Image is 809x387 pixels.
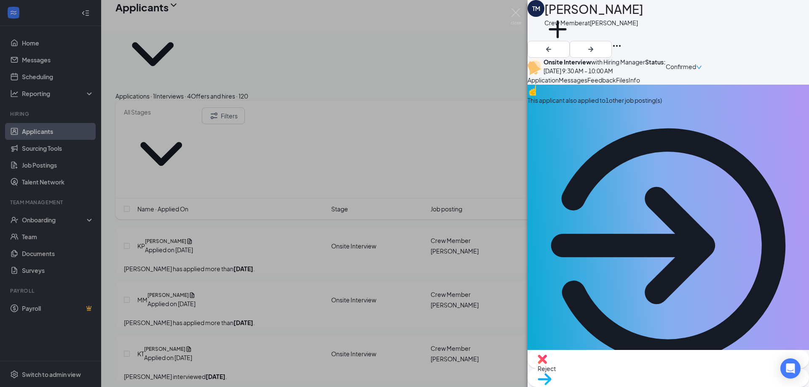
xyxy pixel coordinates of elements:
[544,16,571,43] svg: Plus
[544,19,643,27] div: Crew Member at [PERSON_NAME]
[532,4,540,13] div: TM
[544,16,571,52] button: PlusAdd a tag
[528,105,809,386] svg: ArrowCircle
[612,41,622,51] svg: Ellipses
[645,58,666,75] div: Status :
[544,44,554,54] svg: ArrowLeftNew
[780,358,801,379] div: Open Intercom Messenger
[528,76,559,84] span: Application
[538,365,556,372] span: Reject
[570,41,612,58] button: ArrowRight
[629,76,640,84] span: Info
[616,76,629,84] span: Files
[544,58,591,66] b: Onsite Interview
[544,66,645,75] div: [DATE] 9:30 AM - 10:00 AM
[528,41,570,58] button: ArrowLeftNew
[696,64,702,70] span: down
[586,44,596,54] svg: ArrowRight
[528,96,809,105] div: This applicant also applied to 1 other job posting(s)
[666,62,696,71] span: Confirmed
[559,76,587,84] span: Messages
[587,76,616,84] span: Feedback
[544,58,645,66] div: with Hiring Manager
